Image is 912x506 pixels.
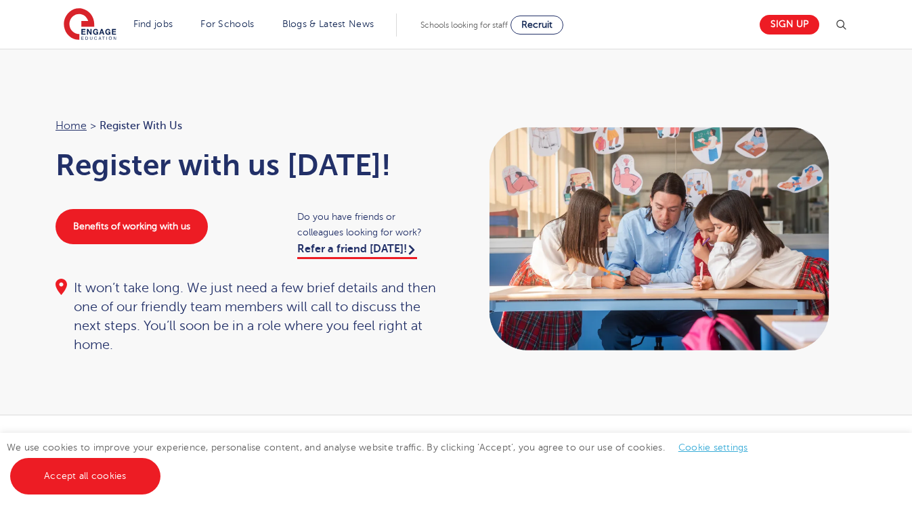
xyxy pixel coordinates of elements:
a: Find jobs [133,19,173,29]
a: Refer a friend [DATE]! [297,243,417,259]
span: Schools looking for staff [420,20,508,30]
a: Home [56,120,87,132]
a: Recruit [511,16,563,34]
span: Recruit [521,20,552,30]
a: Sign up [760,15,819,34]
div: It won’t take long. We just need a few brief details and then one of our friendly team members wi... [56,279,443,354]
a: Cookie settings [678,442,748,453]
img: Engage Education [64,8,116,42]
h1: Register with us [DATE]! [56,148,443,182]
span: Register with us [100,117,182,135]
span: We use cookies to improve your experience, personalise content, and analyse website traffic. By c... [7,442,762,481]
a: For Schools [200,19,254,29]
nav: breadcrumb [56,117,443,135]
a: Accept all cookies [10,458,160,495]
span: > [90,120,96,132]
span: Do you have friends or colleagues looking for work? [297,209,443,240]
a: Blogs & Latest News [282,19,374,29]
a: Benefits of working with us [56,209,208,244]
